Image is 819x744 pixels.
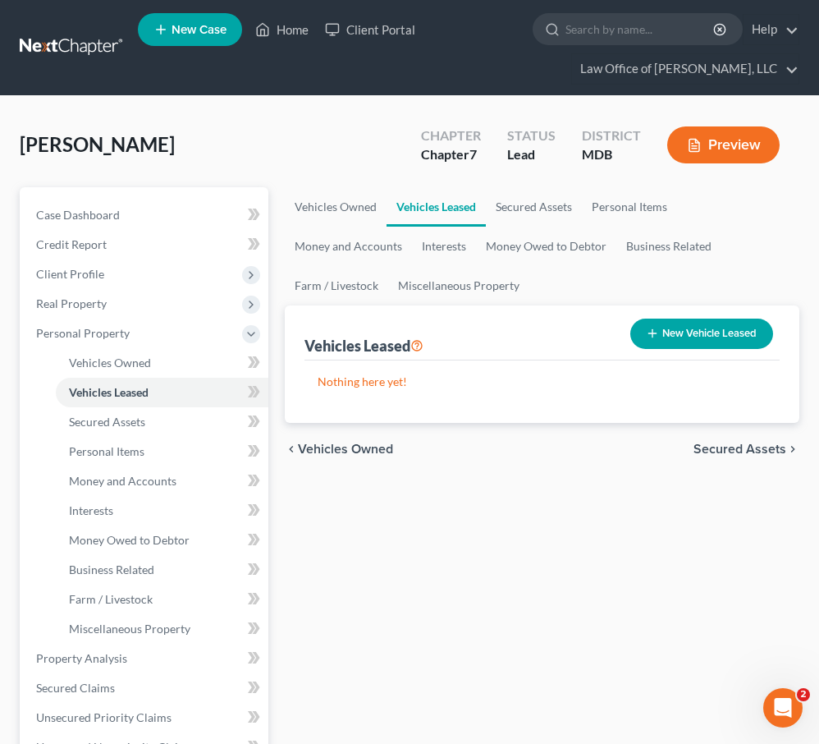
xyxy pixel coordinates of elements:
[388,266,529,305] a: Miscellaneous Property
[69,622,190,636] span: Miscellaneous Property
[693,443,786,456] span: Secured Assets
[786,443,799,456] i: chevron_right
[56,437,268,466] a: Personal Items
[412,227,476,266] a: Interests
[507,126,556,145] div: Status
[693,443,799,456] button: Secured Assets chevron_right
[36,710,172,724] span: Unsecured Priority Claims
[744,15,798,44] a: Help
[56,585,268,614] a: Farm / Livestock
[36,267,104,281] span: Client Profile
[36,651,127,665] span: Property Analysis
[23,644,268,673] a: Property Analysis
[172,24,226,36] span: New Case
[23,200,268,230] a: Case Dashboard
[630,319,773,349] button: New Vehicle Leased
[23,703,268,733] a: Unsecured Priority Claims
[582,126,641,145] div: District
[36,296,107,310] span: Real Property
[667,126,780,163] button: Preview
[36,208,120,222] span: Case Dashboard
[69,592,153,606] span: Farm / Livestock
[317,15,423,44] a: Client Portal
[69,415,145,429] span: Secured Assets
[616,227,721,266] a: Business Related
[56,407,268,437] a: Secured Assets
[56,466,268,496] a: Money and Accounts
[69,385,149,399] span: Vehicles Leased
[469,146,477,162] span: 7
[23,673,268,703] a: Secured Claims
[69,444,144,458] span: Personal Items
[476,227,616,266] a: Money Owed to Debtor
[421,126,481,145] div: Chapter
[36,237,107,251] span: Credit Report
[298,443,393,456] span: Vehicles Owned
[565,14,716,44] input: Search by name...
[56,496,268,526] a: Interests
[247,15,317,44] a: Home
[304,336,423,356] div: Vehicles Leased
[285,227,412,266] a: Money and Accounts
[56,348,268,378] a: Vehicles Owned
[387,187,486,227] a: Vehicles Leased
[69,356,151,370] span: Vehicles Owned
[56,526,268,555] a: Money Owed to Debtor
[23,230,268,259] a: Credit Report
[36,326,130,340] span: Personal Property
[285,443,393,456] button: chevron_left Vehicles Owned
[797,688,810,701] span: 2
[285,187,387,227] a: Vehicles Owned
[69,563,154,576] span: Business Related
[56,555,268,585] a: Business Related
[56,378,268,407] a: Vehicles Leased
[486,187,582,227] a: Secured Assets
[285,443,298,456] i: chevron_left
[763,688,803,728] iframe: Intercom live chat
[69,533,190,547] span: Money Owed to Debtor
[36,681,115,695] span: Secured Claims
[20,132,175,156] span: [PERSON_NAME]
[69,503,113,517] span: Interests
[421,145,481,164] div: Chapter
[318,374,766,390] p: Nothing here yet!
[56,614,268,644] a: Miscellaneous Property
[69,474,176,488] span: Money and Accounts
[582,187,677,227] a: Personal Items
[285,266,388,305] a: Farm / Livestock
[582,145,641,164] div: MDB
[507,145,556,164] div: Lead
[572,54,798,84] a: Law Office of [PERSON_NAME], LLC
